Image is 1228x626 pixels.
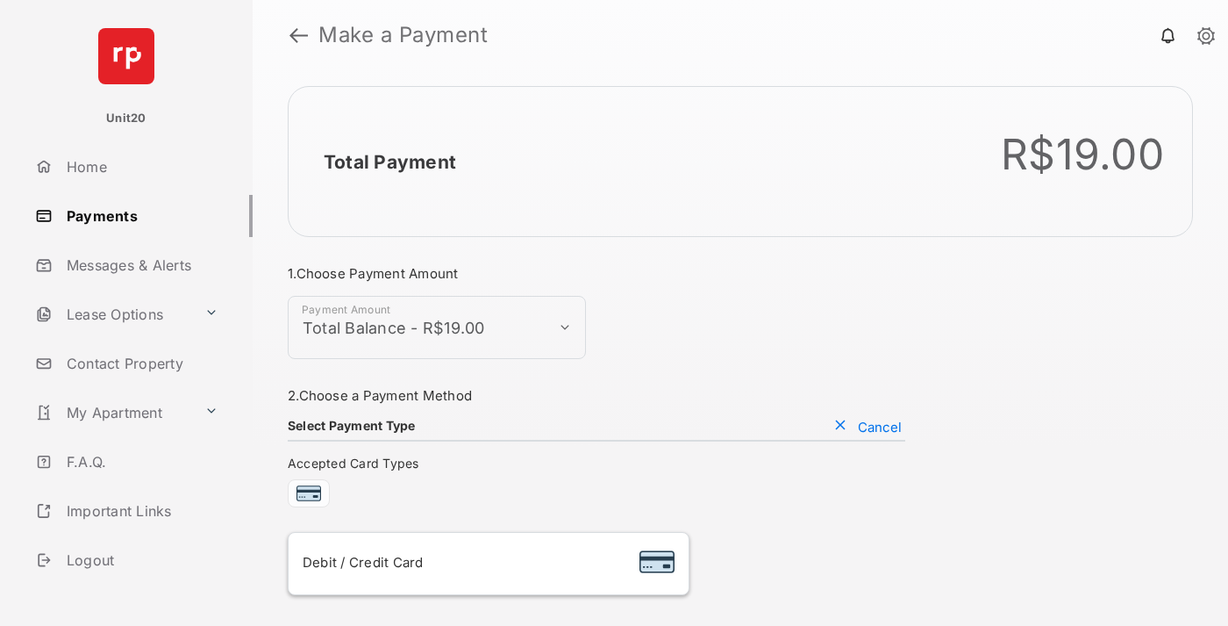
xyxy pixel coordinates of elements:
[106,110,146,127] p: Unit20
[288,456,426,471] span: Accepted Card Types
[1001,129,1164,180] div: R$19.00
[318,25,488,46] strong: Make a Payment
[28,146,253,188] a: Home
[28,195,253,237] a: Payments
[830,418,905,435] button: Cancel
[28,342,253,385] a: Contact Property
[28,293,197,335] a: Lease Options
[28,244,253,286] a: Messages & Alerts
[28,441,253,483] a: F.A.Q.
[28,392,197,434] a: My Apartment
[288,387,905,404] h3: 2. Choose a Payment Method
[28,490,225,532] a: Important Links
[288,418,416,433] h4: Select Payment Type
[98,28,154,84] img: svg+xml;base64,PHN2ZyB4bWxucz0iaHR0cDovL3d3dy53My5vcmcvMjAwMC9zdmciIHdpZHRoPSI2NCIgaGVpZ2h0PSI2NC...
[324,151,456,173] h2: Total Payment
[28,539,253,581] a: Logout
[303,554,424,571] span: Debit / Credit Card
[288,265,905,282] h3: 1. Choose Payment Amount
